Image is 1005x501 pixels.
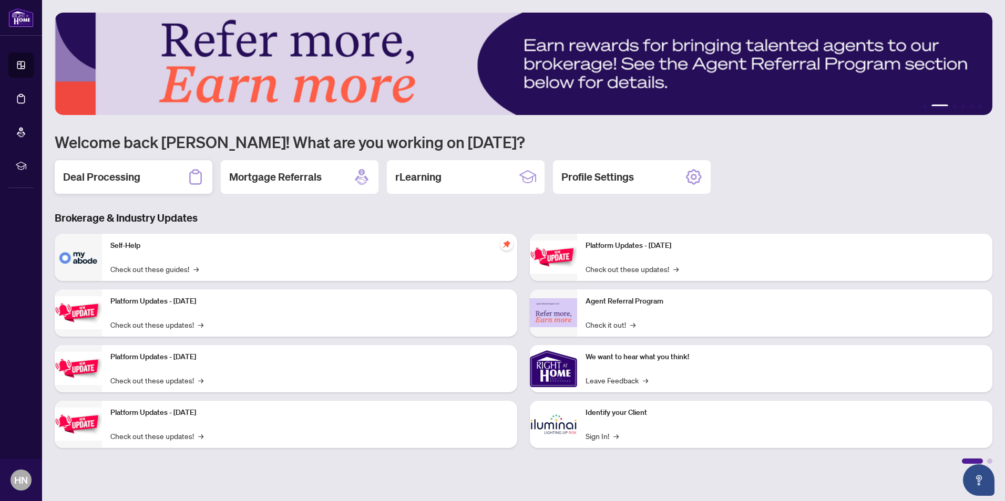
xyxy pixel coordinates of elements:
p: Platform Updates - [DATE] [110,296,509,307]
button: 2 [931,105,948,109]
img: We want to hear what you think! [530,345,577,392]
p: Identify your Client [586,407,984,419]
a: Check out these updates!→ [110,319,203,330]
img: Slide 1 [55,13,992,115]
button: 3 [952,105,957,109]
p: Platform Updates - [DATE] [586,240,984,252]
span: HN [14,473,28,487]
span: → [198,374,203,386]
button: 4 [961,105,965,109]
span: → [198,319,203,330]
p: Platform Updates - [DATE] [110,407,509,419]
img: Platform Updates - July 21, 2025 [55,352,102,385]
a: Leave Feedback→ [586,374,648,386]
h3: Brokerage & Industry Updates [55,211,992,225]
button: Open asap [963,464,994,496]
img: Platform Updates - June 23, 2025 [530,241,577,274]
a: Check out these updates!→ [586,263,679,275]
span: → [193,263,199,275]
h1: Welcome back [PERSON_NAME]! What are you working on [DATE]? [55,132,992,152]
h2: Profile Settings [561,170,634,184]
p: Self-Help [110,240,509,252]
p: We want to hear what you think! [586,351,984,363]
img: Agent Referral Program [530,298,577,327]
p: Agent Referral Program [586,296,984,307]
img: Platform Updates - September 16, 2025 [55,296,102,329]
p: Platform Updates - [DATE] [110,351,509,363]
span: → [643,374,648,386]
h2: rLearning [395,170,442,184]
h2: Deal Processing [63,170,140,184]
span: → [673,263,679,275]
img: logo [8,8,34,27]
img: Identify your Client [530,401,577,448]
span: → [630,319,635,330]
button: 6 [978,105,982,109]
button: 5 [969,105,973,109]
img: Self-Help [55,234,102,281]
h2: Mortgage Referrals [229,170,322,184]
a: Check out these updates!→ [110,374,203,386]
a: Check out these guides!→ [110,263,199,275]
a: Check out these updates!→ [110,430,203,442]
a: Check it out!→ [586,319,635,330]
span: → [198,430,203,442]
span: pushpin [500,238,513,250]
img: Platform Updates - July 8, 2025 [55,408,102,441]
button: 1 [923,105,927,109]
span: → [613,430,619,442]
a: Sign In!→ [586,430,619,442]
